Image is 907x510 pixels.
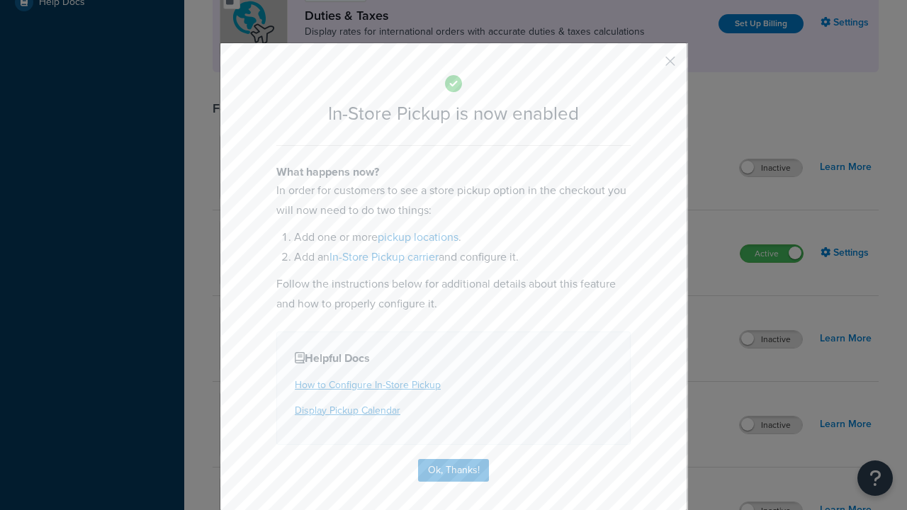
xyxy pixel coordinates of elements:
[295,350,612,367] h4: Helpful Docs
[295,403,400,418] a: Display Pickup Calendar
[276,103,631,124] h2: In-Store Pickup is now enabled
[294,247,631,267] li: Add an and configure it.
[276,274,631,314] p: Follow the instructions below for additional details about this feature and how to properly confi...
[329,249,439,265] a: In-Store Pickup carrier
[276,164,631,181] h4: What happens now?
[418,459,489,482] button: Ok, Thanks!
[295,378,441,392] a: How to Configure In-Store Pickup
[378,229,458,245] a: pickup locations
[276,181,631,220] p: In order for customers to see a store pickup option in the checkout you will now need to do two t...
[294,227,631,247] li: Add one or more .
